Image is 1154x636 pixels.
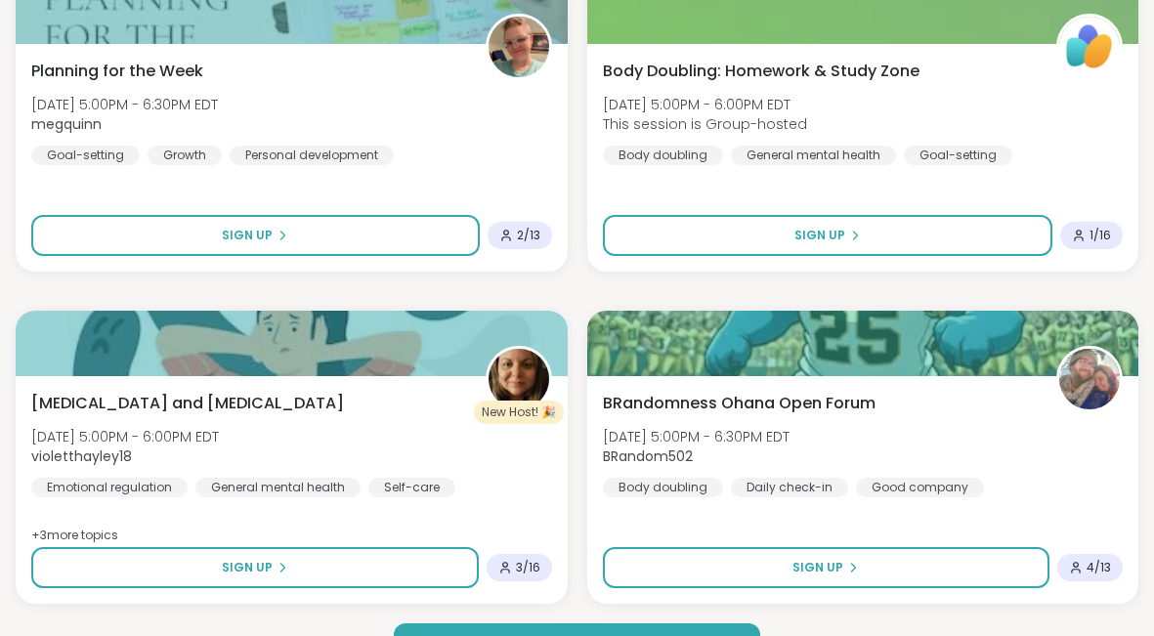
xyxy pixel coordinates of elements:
button: Sign Up [31,215,480,256]
span: 3 / 16 [516,560,540,575]
div: Good company [856,478,984,497]
span: [MEDICAL_DATA] and [MEDICAL_DATA] [31,392,344,415]
div: Self-care [368,478,455,497]
b: violetthayley18 [31,446,132,466]
div: Growth [148,146,222,165]
div: Daily check-in [731,478,848,497]
span: 4 / 13 [1087,560,1111,575]
button: Sign Up [31,547,479,588]
span: Body Doubling: Homework & Study Zone [603,60,919,83]
span: [DATE] 5:00PM - 6:30PM EDT [603,427,790,446]
span: [DATE] 5:00PM - 6:30PM EDT [31,95,218,114]
div: New Host! 🎉 [474,401,564,424]
span: 2 / 13 [517,228,540,243]
img: megquinn [489,17,549,77]
img: violetthayley18 [489,349,549,409]
b: megquinn [31,114,102,134]
img: ShareWell [1059,17,1120,77]
img: BRandom502 [1059,349,1120,409]
button: Sign Up [603,547,1050,588]
span: This session is Group-hosted [603,114,807,134]
span: 1 / 16 [1090,228,1111,243]
div: Emotional regulation [31,478,188,497]
div: Body doubling [603,146,723,165]
span: Sign Up [792,559,843,576]
div: Body doubling [603,478,723,497]
div: General mental health [731,146,896,165]
div: Goal-setting [31,146,140,165]
span: BRandomness Ohana Open Forum [603,392,876,415]
span: [DATE] 5:00PM - 6:00PM EDT [31,427,219,446]
span: Sign Up [794,227,845,244]
div: Personal development [230,146,394,165]
button: Sign Up [603,215,1053,256]
span: Sign Up [222,227,273,244]
span: [DATE] 5:00PM - 6:00PM EDT [603,95,807,114]
div: Goal-setting [904,146,1012,165]
span: Planning for the Week [31,60,203,83]
b: BRandom502 [603,446,693,466]
span: Sign Up [222,559,273,576]
div: General mental health [195,478,361,497]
